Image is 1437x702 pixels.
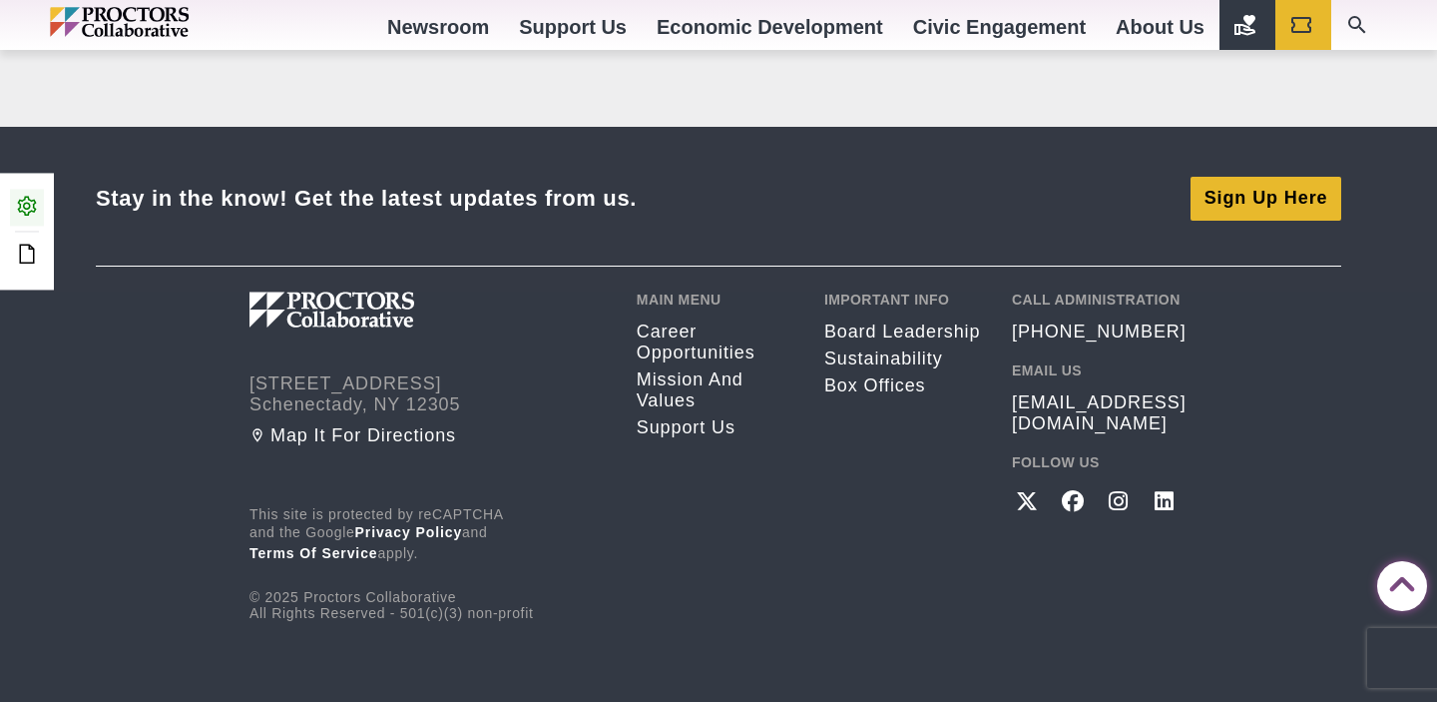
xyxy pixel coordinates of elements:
[824,292,982,308] h2: Important Info
[1012,322,1187,343] a: [PHONE_NUMBER]
[10,237,44,274] a: Edit this Post/Page
[637,369,794,411] a: Mission and Values
[1012,454,1188,470] h2: Follow Us
[1012,292,1188,308] h2: Call Administration
[249,425,607,446] a: Map it for directions
[824,349,982,369] a: Sustainability
[637,417,794,438] a: Support Us
[249,292,519,328] img: Proctors logo
[1012,392,1188,434] a: [EMAIL_ADDRESS][DOMAIN_NAME]
[637,322,794,363] a: Career opportunities
[50,7,274,37] img: Proctors logo
[637,292,794,308] h2: Main Menu
[96,185,637,212] div: Stay in the know! Get the latest updates from us.
[1377,562,1417,602] a: Back to Top
[1191,177,1341,221] a: Sign Up Here
[824,375,982,396] a: Box Offices
[1012,362,1188,378] h2: Email Us
[249,506,607,621] div: © 2025 Proctors Collaborative All Rights Reserved - 501(c)(3) non-profit
[249,506,607,564] p: This site is protected by reCAPTCHA and the Google and apply.
[824,322,982,343] a: Board Leadership
[249,373,607,415] address: [STREET_ADDRESS] Schenectady, NY 12305
[10,189,44,226] a: Admin Area
[355,524,463,540] a: Privacy Policy
[249,545,378,561] a: Terms of Service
